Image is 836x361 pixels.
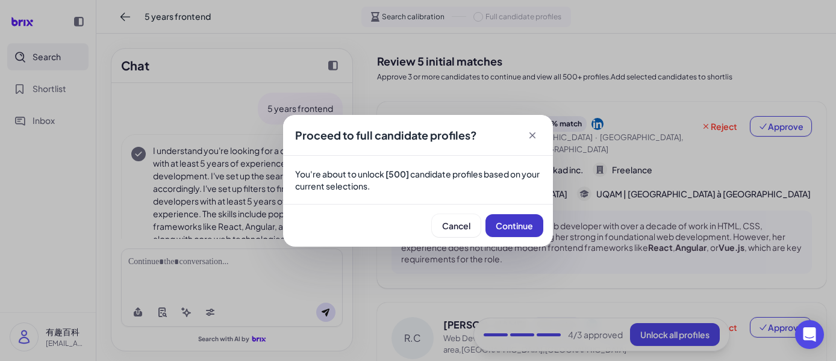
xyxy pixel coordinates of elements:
div: Open Intercom Messenger [795,320,824,349]
p: You're about to unlock candidate profiles based on your current selections. [295,168,541,192]
button: Continue [485,214,543,237]
span: Continue [496,220,533,231]
strong: [500] [385,168,409,179]
span: Proceed to full candidate profiles? [295,128,477,142]
span: Cancel [442,220,470,231]
button: Cancel [432,214,481,237]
